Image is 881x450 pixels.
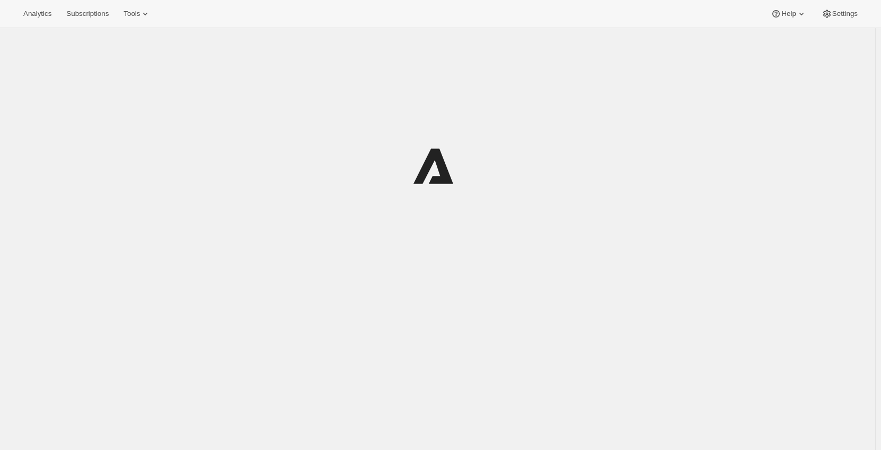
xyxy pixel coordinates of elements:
button: Analytics [17,6,58,21]
span: Subscriptions [66,10,109,18]
span: Tools [124,10,140,18]
button: Subscriptions [60,6,115,21]
span: Settings [832,10,858,18]
button: Tools [117,6,157,21]
button: Help [764,6,813,21]
span: Help [781,10,796,18]
span: Analytics [23,10,51,18]
button: Settings [815,6,864,21]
